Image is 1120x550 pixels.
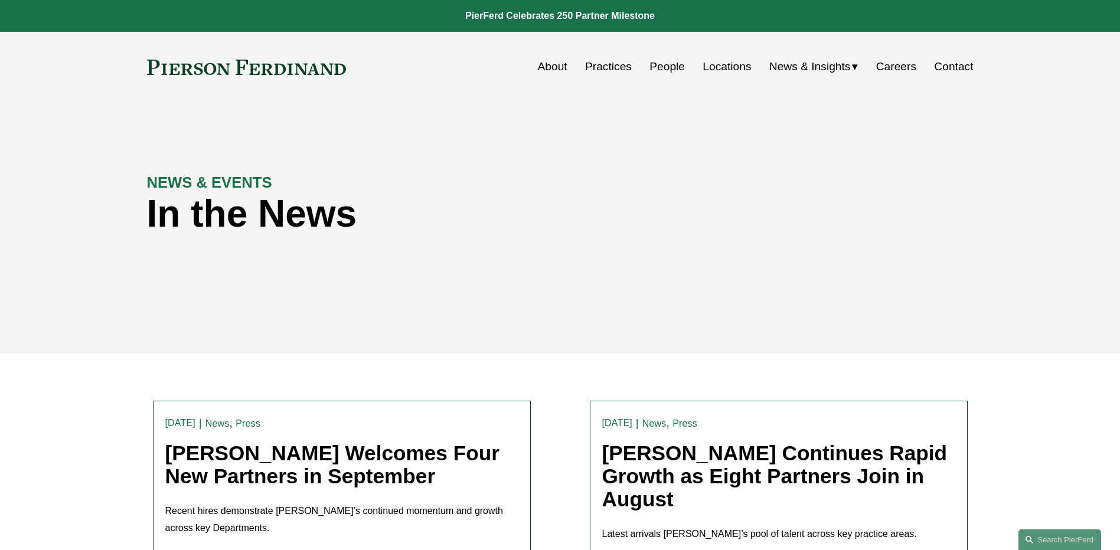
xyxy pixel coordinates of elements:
a: Contact [934,55,973,78]
span: , [666,417,669,429]
span: , [229,417,232,429]
p: Latest arrivals [PERSON_NAME]’s pool of talent across key practice areas. [602,526,955,543]
a: Locations [703,55,751,78]
a: [PERSON_NAME] Continues Rapid Growth as Eight Partners Join in August [602,441,948,510]
a: About [538,55,567,78]
time: [DATE] [602,418,632,428]
h1: In the News [147,192,767,235]
a: Careers [876,55,916,78]
span: News & Insights [769,57,851,77]
a: Practices [585,55,632,78]
strong: NEWS & EVENTS [147,174,272,191]
a: folder dropdown [769,55,858,78]
a: Search this site [1018,529,1101,550]
time: [DATE] [165,418,195,428]
a: [PERSON_NAME] Welcomes Four New Partners in September [165,441,499,487]
p: Recent hires demonstrate [PERSON_NAME]’s continued momentum and growth across key Departments. [165,503,518,537]
a: News [642,418,667,428]
a: Press [672,418,697,428]
a: People [649,55,685,78]
a: Press [236,418,260,428]
a: News [205,418,230,428]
